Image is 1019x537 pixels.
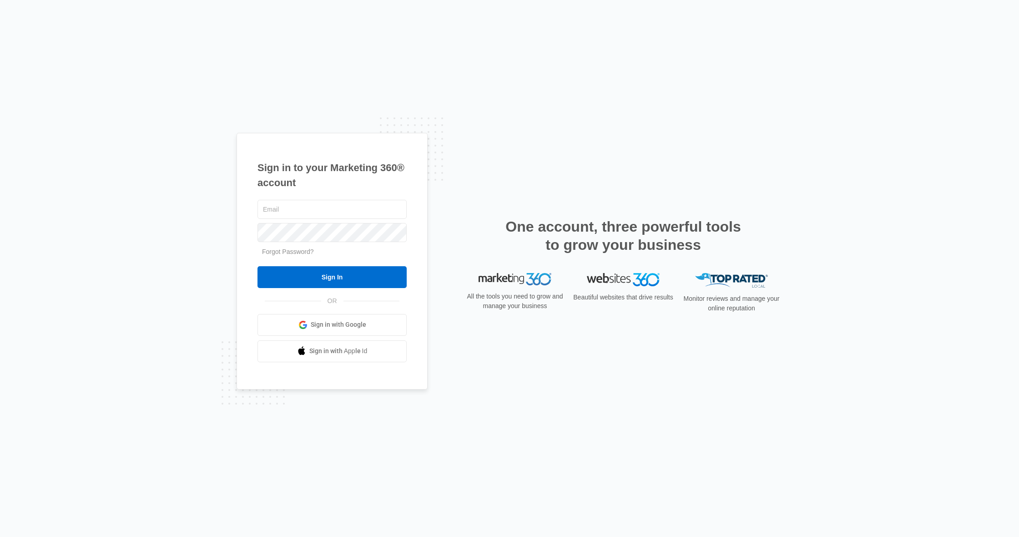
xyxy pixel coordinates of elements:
[503,218,744,254] h2: One account, three powerful tools to grow your business
[257,314,407,336] a: Sign in with Google
[321,296,343,306] span: OR
[257,160,407,190] h1: Sign in to your Marketing 360® account
[262,248,314,255] a: Forgot Password?
[257,200,407,219] input: Email
[695,273,768,288] img: Top Rated Local
[257,340,407,362] a: Sign in with Apple Id
[464,292,566,311] p: All the tools you need to grow and manage your business
[572,293,674,302] p: Beautiful websites that drive results
[309,346,368,356] span: Sign in with Apple Id
[479,273,551,286] img: Marketing 360
[311,320,366,329] span: Sign in with Google
[257,266,407,288] input: Sign In
[681,294,782,313] p: Monitor reviews and manage your online reputation
[587,273,660,286] img: Websites 360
